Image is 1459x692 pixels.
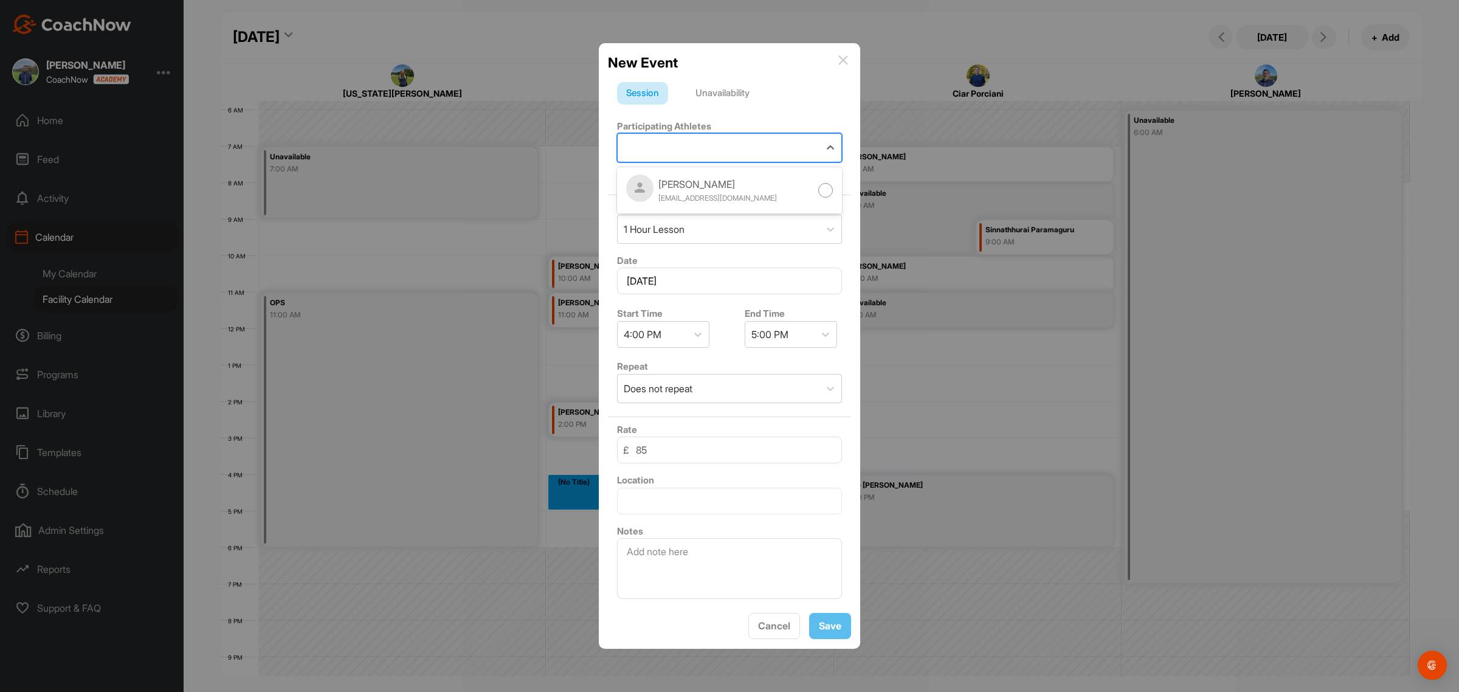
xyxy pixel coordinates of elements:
div: 5:00 PM [751,327,788,342]
input: Select Date [617,268,842,294]
div: 1 Hour Lesson [624,222,685,237]
div: Unavailability [686,82,759,105]
div: Does not repeat [624,381,692,396]
span: £ [623,443,629,457]
img: info [838,55,848,65]
button: Save [809,613,851,639]
label: Notes [617,525,643,537]
label: Repeat [617,361,648,372]
div: 4:00 PM [624,327,661,342]
div: Session [617,82,668,105]
div: + Invite New Athlete [617,166,842,181]
label: Start Time [617,308,663,319]
input: 0 [617,437,842,463]
div: [EMAIL_ADDRESS][DOMAIN_NAME] [658,193,777,204]
label: Participating Athletes [617,120,711,132]
h2: New Event [608,52,678,73]
img: default-ef6cabf814de5a2bf16c804365e32c732080f9872bdf737d349900a9daf73cf9.png [626,175,654,202]
div: Open Intercom Messenger [1418,651,1447,680]
label: Date [617,255,638,266]
button: Cancel [748,613,800,639]
label: Rate [617,424,637,435]
div: [PERSON_NAME] [658,177,777,192]
label: Location [617,474,654,486]
label: End Time [745,308,785,319]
